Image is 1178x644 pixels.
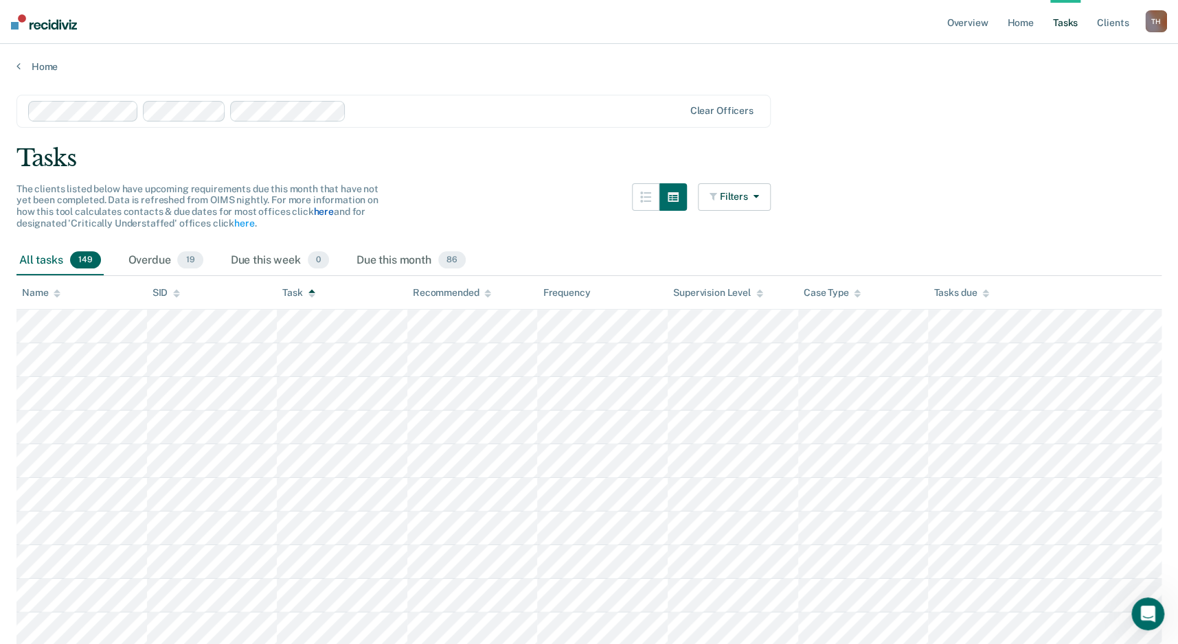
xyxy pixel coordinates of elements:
[16,183,378,229] span: The clients listed below have upcoming requirements due this month that have not yet been complet...
[673,287,763,299] div: Supervision Level
[438,251,466,269] span: 86
[177,251,203,269] span: 19
[70,251,101,269] span: 149
[308,251,329,269] span: 0
[690,105,754,117] div: Clear officers
[282,287,315,299] div: Task
[804,287,861,299] div: Case Type
[698,183,771,211] button: Filters
[16,144,1162,172] div: Tasks
[1145,10,1167,32] button: TH
[933,287,989,299] div: Tasks due
[354,246,468,276] div: Due this month86
[313,206,333,217] a: here
[1131,597,1164,630] iframe: Intercom live chat
[234,218,254,229] a: here
[126,246,206,276] div: Overdue19
[22,287,60,299] div: Name
[413,287,491,299] div: Recommended
[543,287,590,299] div: Frequency
[11,14,77,30] img: Recidiviz
[16,60,1162,73] a: Home
[16,246,104,276] div: All tasks149
[228,246,332,276] div: Due this week0
[1145,10,1167,32] div: T H
[152,287,181,299] div: SID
